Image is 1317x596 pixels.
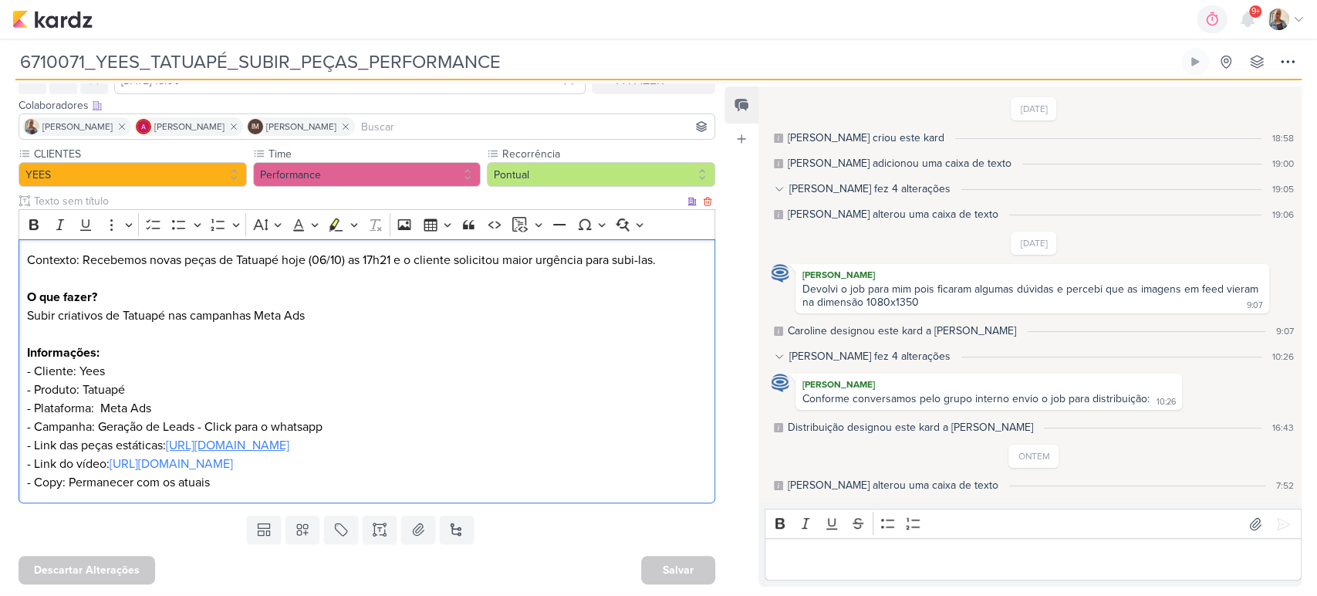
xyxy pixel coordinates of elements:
div: Conforme conversamos pelo grupo interno envio o job para distribuição: [802,392,1150,405]
img: Caroline Traven De Andrade [771,264,789,283]
div: Este log é visível à todos no kard [774,134,783,143]
label: Recorrência [501,146,715,162]
button: Pontual [487,162,715,187]
div: Editor toolbar [765,509,1302,539]
img: Caroline Traven De Andrade [771,374,789,392]
div: Isabella Machado Guimarães [248,119,263,134]
div: 19:00 [1272,157,1294,171]
div: Este log é visível à todos no kard [774,327,783,336]
input: Buscar [358,117,711,136]
div: Caroline alterou uma caixa de texto [788,206,998,222]
div: Editor editing area: main [19,239,715,504]
img: Iara Santos [24,119,39,134]
div: Editor editing area: main [765,538,1302,581]
div: [PERSON_NAME] [799,377,1179,392]
div: Devolvi o job para mim pois ficaram algumas dúvidas e percebi que as imagens em feed vieram na di... [802,283,1261,309]
button: Performance [253,162,481,187]
a: [URL][DOMAIN_NAME] [166,438,289,453]
div: Caroline adicionou uma caixa de texto [788,155,1011,171]
div: 10:26 [1272,350,1294,364]
p: IM [252,124,259,131]
div: Caroline criou este kard [788,130,944,146]
img: Alessandra Gomes [136,119,151,134]
div: 9:07 [1276,324,1294,338]
div: Este log é visível à todos no kard [774,423,783,432]
div: Caroline alterou uma caixa de texto [788,477,998,493]
p: Contexto: Recebemos novas peças de Tatuapé hoje (06/10) as 17h21 e o cliente solicitou maior urgê... [27,251,707,492]
div: [PERSON_NAME] fez 4 alterações [789,348,951,364]
div: Este log é visível à todos no kard [774,210,783,219]
div: Este log é visível à todos no kard [774,481,783,490]
div: [PERSON_NAME] fez 4 alterações [789,181,951,197]
strong: O que fazer? [27,290,97,305]
div: Ligar relógio [1189,56,1201,68]
div: Distribuição designou este kard a Rafael [788,419,1033,435]
strong: Informações: [27,345,100,361]
div: Colaboradores [19,97,715,113]
a: [URL][DOMAIN_NAME] [110,456,233,472]
label: CLIENTES [32,146,247,162]
div: 9:07 [1247,300,1263,312]
div: Este log é visível à todos no kard [774,159,783,168]
span: [PERSON_NAME] [266,120,336,134]
img: Iara Santos [1268,8,1289,30]
input: Kard Sem Título [15,48,1178,76]
span: [PERSON_NAME] [154,120,225,134]
div: [PERSON_NAME] [799,267,1266,283]
div: 19:05 [1272,182,1294,196]
div: Editor toolbar [19,209,715,239]
div: 10:26 [1157,396,1176,408]
div: 19:06 [1272,208,1294,222]
div: 18:58 [1272,131,1294,145]
div: Caroline designou este kard a Caroline [788,323,1016,339]
input: Texto sem título [31,193,684,209]
span: 9+ [1251,5,1260,18]
img: kardz.app [12,10,93,29]
div: 16:43 [1272,421,1294,435]
span: [PERSON_NAME] [42,120,113,134]
label: Time [267,146,481,162]
button: YEES [19,162,247,187]
div: 7:52 [1276,479,1294,493]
